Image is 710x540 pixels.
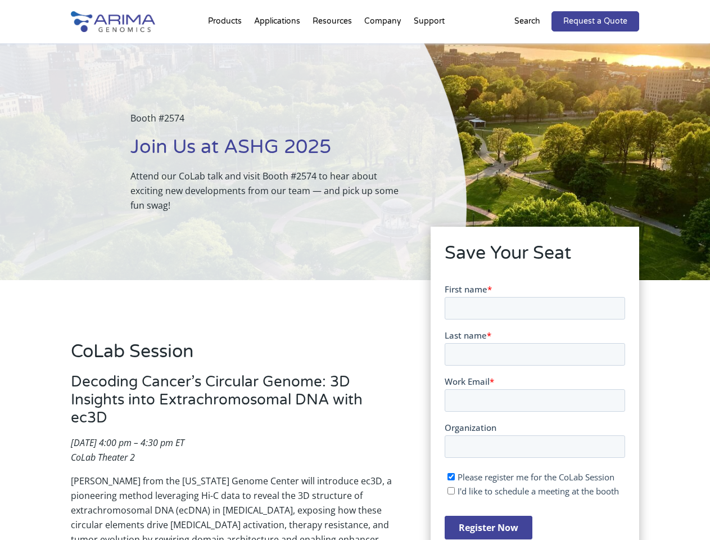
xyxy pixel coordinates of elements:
h2: CoLab Session [71,339,399,373]
p: Attend our CoLab talk and visit Booth #2574 to hear about exciting new developments from our team... [130,169,410,213]
em: [DATE] 4:00 pm – 4:30 pm ET [71,436,184,449]
em: CoLab Theater 2 [71,451,135,463]
a: Request a Quote [551,11,639,31]
img: Arima-Genomics-logo [71,11,155,32]
h2: Save Your Seat [445,241,625,274]
p: Booth #2574 [130,111,410,134]
h3: Decoding Cancer’s Circular Genome: 3D Insights into Extrachromosomal DNA with ec3D [71,373,399,435]
h1: Join Us at ASHG 2025 [130,134,410,169]
p: Search [514,14,540,29]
